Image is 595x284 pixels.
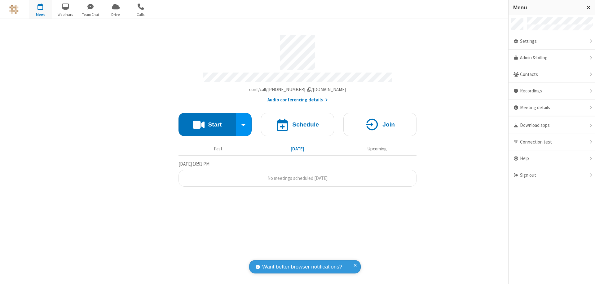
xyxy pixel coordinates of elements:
div: Sign out [509,167,595,184]
span: Team Chat [79,12,102,17]
div: Start conference options [236,113,252,136]
div: Connection test [509,134,595,151]
div: Meeting details [509,100,595,116]
span: Copy my meeting room link [249,87,346,92]
div: Settings [509,33,595,50]
span: Meet [29,12,52,17]
a: Admin & billing [509,50,595,66]
button: [DATE] [260,143,335,155]
span: Want better browser notifications? [262,263,342,271]
div: Download apps [509,117,595,134]
button: Past [181,143,256,155]
button: Audio conferencing details [267,96,328,104]
span: Webinars [54,12,77,17]
h4: Join [382,122,395,127]
div: Contacts [509,66,595,83]
h3: Menu [513,5,581,11]
h4: Start [208,122,222,127]
button: Start [178,113,236,136]
button: Copy my meeting room linkCopy my meeting room link [249,86,346,93]
section: Today's Meetings [178,160,416,187]
div: Help [509,150,595,167]
button: Join [343,113,416,136]
h4: Schedule [292,122,319,127]
img: QA Selenium DO NOT DELETE OR CHANGE [9,5,19,14]
span: Calls [129,12,152,17]
span: Drive [104,12,127,17]
div: Recordings [509,83,595,100]
button: Upcoming [340,143,414,155]
span: No meetings scheduled [DATE] [267,175,328,181]
span: [DATE] 10:51 PM [178,161,209,167]
section: Account details [178,31,416,104]
button: Schedule [261,113,334,136]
